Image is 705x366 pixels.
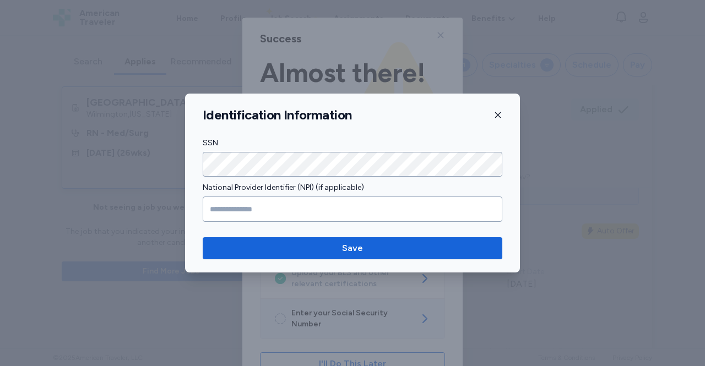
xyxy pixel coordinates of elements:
button: Save [203,237,502,259]
h1: Identification Information [203,107,351,123]
input: SSN [203,152,502,177]
span: Save [342,242,363,255]
label: National Provider Identifier (NPI) (if applicable) [203,181,502,194]
label: SSN [203,136,502,150]
input: National Provider Identifier (NPI) (if applicable) [203,196,502,222]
